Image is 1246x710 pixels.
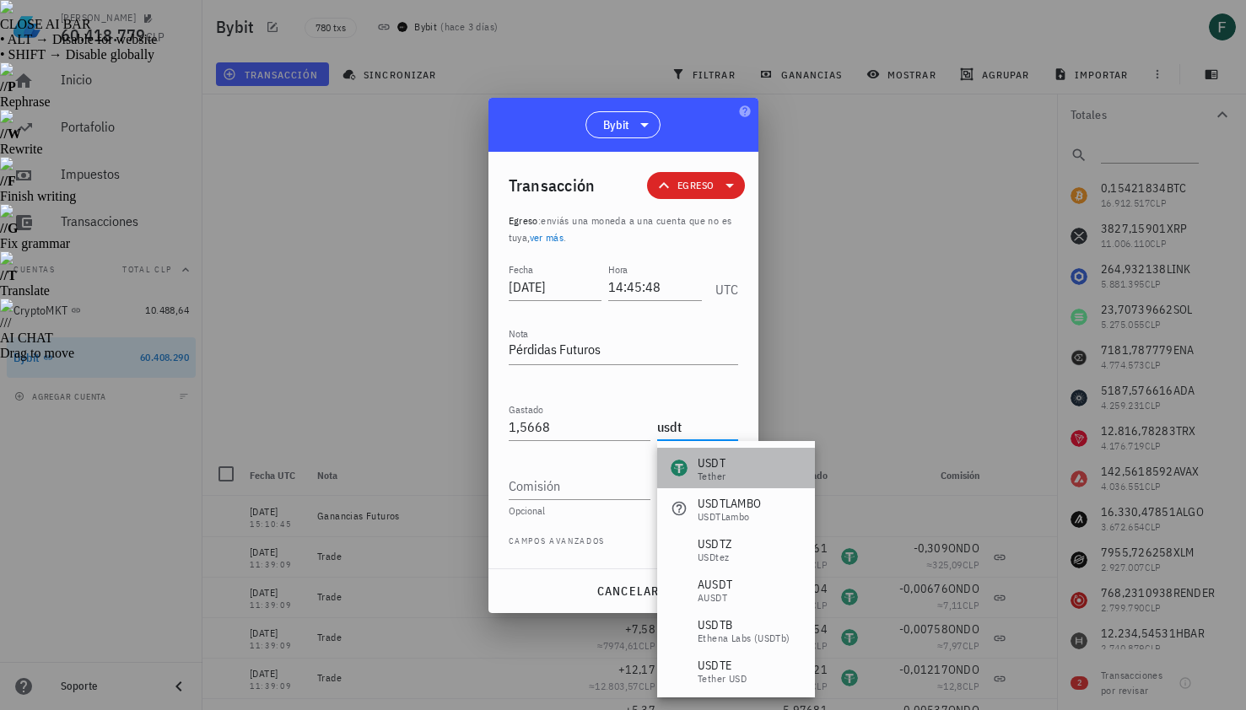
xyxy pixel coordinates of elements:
div: USDTB-icon [671,621,688,638]
div: USDtez [698,552,731,562]
div: USDT-icon [671,460,688,476]
div: USDTB [698,616,790,633]
div: USDTE [698,657,747,674]
span: cancelar [596,584,659,599]
div: aUSDT [698,593,732,603]
div: Tether [698,471,725,481]
div: AUSDT-icon [671,581,688,598]
button: cancelar [589,576,666,606]
div: USDTZ [698,535,731,552]
div: Tether USD [698,674,747,684]
span: Campos avanzados [509,535,606,551]
input: Moneda [657,413,735,440]
div: Opcional [509,506,738,516]
div: AUSDT [698,576,732,593]
div: Ethena Labs (USDTb) [698,633,790,643]
div: USDTLAMBO [698,495,761,512]
div: USDTLambo [698,512,761,522]
div: USDTE-icon [671,662,688,679]
div: USDTZ-icon [671,541,688,557]
label: Gastado [509,403,543,416]
div: USDT [698,455,725,471]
